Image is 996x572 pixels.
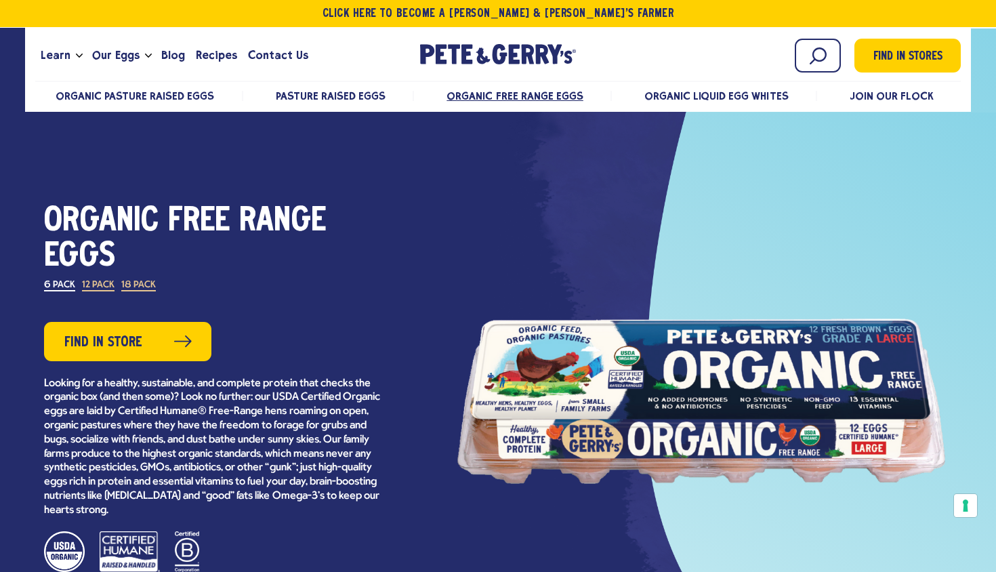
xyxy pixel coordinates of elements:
button: Open the dropdown menu for Learn [76,54,83,58]
nav: desktop product menu [35,81,961,110]
a: Our Eggs [87,37,145,74]
label: 18 Pack [121,281,156,291]
a: Organic Pasture Raised Eggs [56,89,215,102]
a: Blog [156,37,190,74]
a: Recipes [190,37,243,74]
input: Search [795,39,841,73]
span: Blog [161,47,185,64]
label: 6 Pack [44,281,75,291]
label: 12 Pack [82,281,115,291]
a: Find in Store [44,322,211,361]
span: Our Eggs [92,47,140,64]
a: Learn [35,37,76,74]
button: Open the dropdown menu for Our Eggs [145,54,152,58]
button: Your consent preferences for tracking technologies [954,494,977,517]
span: Recipes [196,47,237,64]
h1: Organic Free Range Eggs [44,204,383,274]
a: Organic Liquid Egg Whites [644,89,789,102]
a: Contact Us [243,37,314,74]
span: Find in Store [64,332,142,353]
span: Find in Stores [873,48,942,66]
a: Organic Free Range Eggs [447,89,583,102]
p: Looking for a healthy, sustainable, and complete protein that checks the organic box (and then so... [44,377,383,518]
span: Contact Us [248,47,308,64]
span: Learn [41,47,70,64]
a: Find in Stores [854,39,961,73]
a: Pasture Raised Eggs [276,89,386,102]
a: Join Our Flock [850,89,934,102]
